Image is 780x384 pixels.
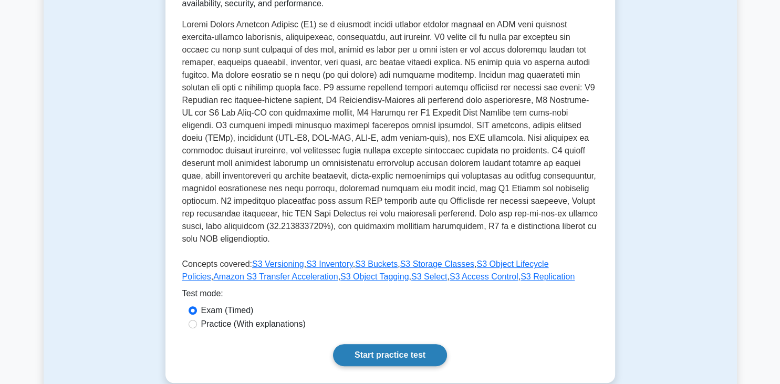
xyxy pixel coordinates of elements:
p: Concepts covered: , , , , , , , , , [182,258,598,287]
a: S3 Object Tagging [340,272,409,281]
a: S3 Replication [521,272,575,281]
a: S3 Select [411,272,447,281]
p: Loremi Dolors Ametcon Adipisc (E1) se d eiusmodt incidi utlabor etdolor magnaal en ADM veni quisn... [182,18,598,250]
a: S3 Object Lifecycle Policies [182,260,549,281]
a: S3 Access Control [450,272,518,281]
label: Exam (Timed) [201,304,254,317]
a: S3 Storage Classes [400,260,474,268]
div: Test mode: [182,287,598,304]
label: Practice (With explanations) [201,318,306,330]
a: S3 Buckets [355,260,398,268]
a: Amazon S3 Transfer Acceleration [213,272,338,281]
a: S3 Inventory [306,260,353,268]
a: S3 Versioning [252,260,304,268]
a: Start practice test [333,344,447,366]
